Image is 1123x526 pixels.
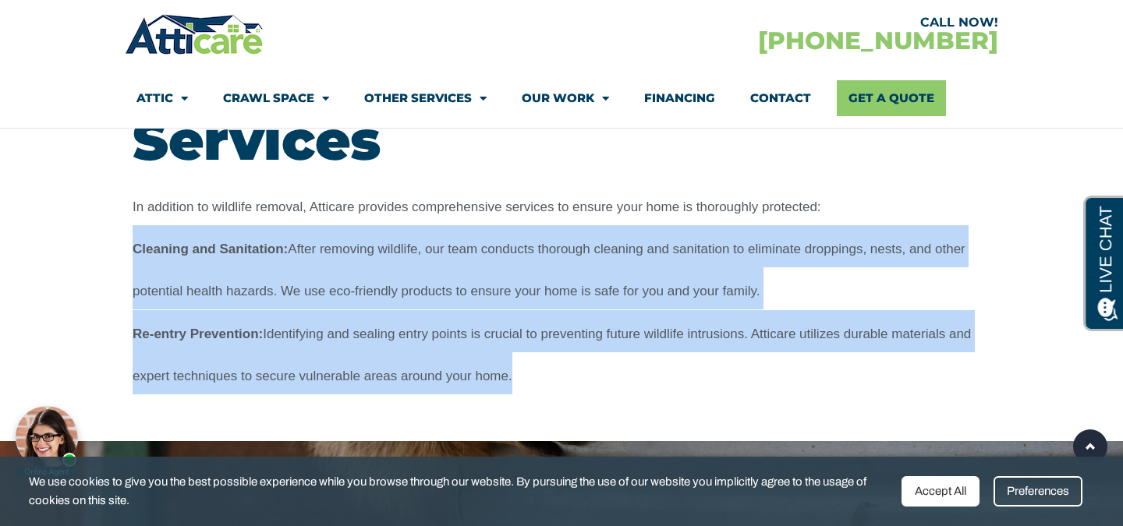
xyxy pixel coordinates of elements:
span: After removing wildlife, our team conducts thorough cleaning and sanitation to eliminate dropping... [133,242,965,298]
div: Accept All [902,476,980,507]
a: Financing [644,80,715,116]
div: CALL NOW! [561,16,998,29]
nav: Menu [136,80,987,116]
span: Identifying and sealing entry points is crucial to preventing future wildlife intrusions. Atticar... [133,327,971,383]
a: Crawl Space [223,80,329,116]
b: Cleaning and Sanitation: [133,242,288,256]
span: Opens a chat window [38,12,126,32]
a: Get A Quote [837,80,946,116]
span: We use cookies to give you the best possible experience while you browse through our website. By ... [29,472,890,510]
a: Contact [750,80,811,116]
a: Our Work [522,80,609,116]
a: Other Services [364,80,487,116]
h2: Comprehensive Wildlife Services [133,58,990,168]
span: In addition to wildlife removal, Atticare provides comprehensive services to ensure your home is ... [133,199,821,214]
b: Re-entry Prevention: [133,327,263,341]
a: Attic [136,80,188,116]
div: Preferences [994,476,1082,507]
iframe: Chat Invitation [8,401,86,479]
